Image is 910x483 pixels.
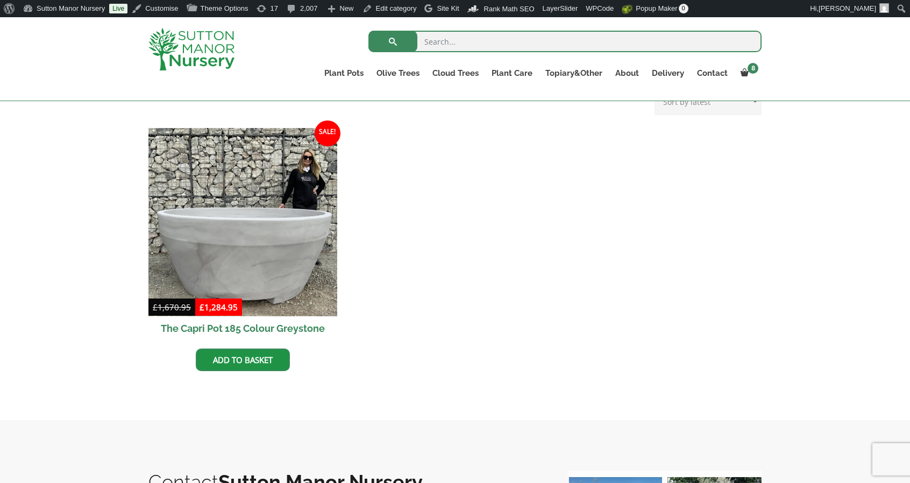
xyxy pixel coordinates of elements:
[734,66,762,81] a: 8
[679,4,688,13] span: 0
[691,66,734,81] a: Contact
[318,66,370,81] a: Plant Pots
[196,349,290,371] a: Add to basket: “The Capri Pot 185 Colour Greystone”
[153,302,158,312] span: £
[368,31,762,52] input: Search...
[748,63,758,74] span: 8
[200,302,204,312] span: £
[426,66,485,81] a: Cloud Trees
[200,302,238,312] bdi: 1,284.95
[148,128,337,341] a: Sale! The Capri Pot 185 Colour Greystone
[819,4,876,12] span: [PERSON_NAME]
[148,316,337,340] h2: The Capri Pot 185 Colour Greystone
[437,4,459,12] span: Site Kit
[315,120,340,146] span: Sale!
[109,4,127,13] a: Live
[645,66,691,81] a: Delivery
[485,66,539,81] a: Plant Care
[484,5,535,13] span: Rank Math SEO
[148,128,337,317] img: The Capri Pot 185 Colour Greystone
[655,88,762,115] select: Shop order
[370,66,426,81] a: Olive Trees
[148,28,234,70] img: logo
[539,66,609,81] a: Topiary&Other
[609,66,645,81] a: About
[153,302,191,312] bdi: 1,670.95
